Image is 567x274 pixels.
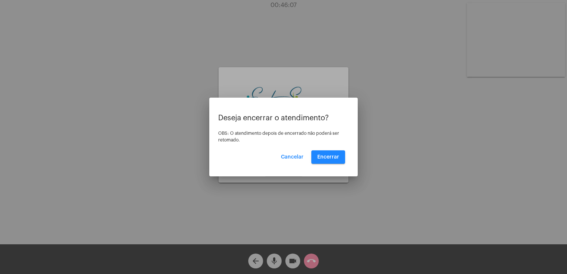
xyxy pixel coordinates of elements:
[218,114,349,122] p: Deseja encerrar o atendimento?
[281,154,304,160] span: Cancelar
[275,150,309,164] button: Cancelar
[317,154,339,160] span: Encerrar
[311,150,345,164] button: Encerrar
[218,131,339,142] span: OBS: O atendimento depois de encerrado não poderá ser retomado.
